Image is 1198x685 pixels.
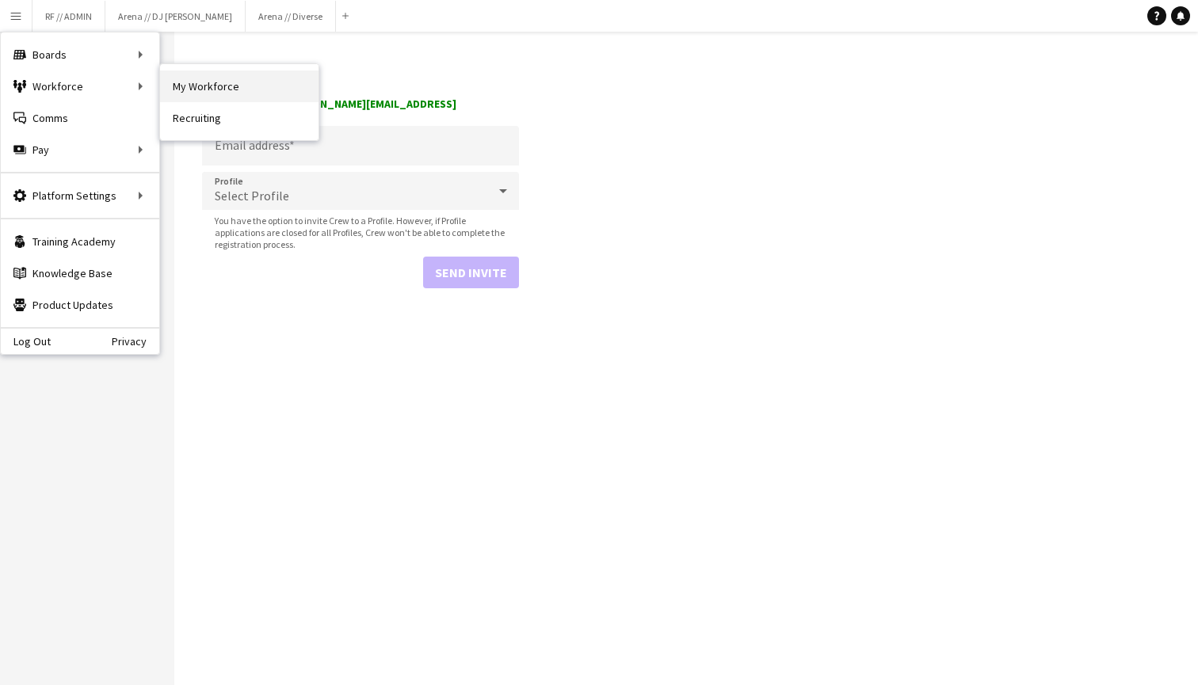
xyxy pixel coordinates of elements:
[1,335,51,348] a: Log Out
[1,289,159,321] a: Product Updates
[202,60,519,84] h1: Invite contact
[246,1,336,32] button: Arena // Diverse
[215,188,289,204] span: Select Profile
[1,39,159,70] div: Boards
[1,257,159,289] a: Knowledge Base
[105,1,246,32] button: Arena // DJ [PERSON_NAME]
[1,226,159,257] a: Training Academy
[160,102,319,134] a: Recruiting
[202,97,456,125] strong: [PERSON_NAME][EMAIL_ADDRESS][DOMAIN_NAME].
[1,102,159,134] a: Comms
[202,215,519,250] span: You have the option to invite Crew to a Profile. However, if Profile applications are closed for ...
[112,335,159,348] a: Privacy
[1,180,159,211] div: Platform Settings
[202,97,519,125] div: Invitation sent to
[160,70,319,102] a: My Workforce
[1,134,159,166] div: Pay
[32,1,105,32] button: RF // ADMIN
[1,70,159,102] div: Workforce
